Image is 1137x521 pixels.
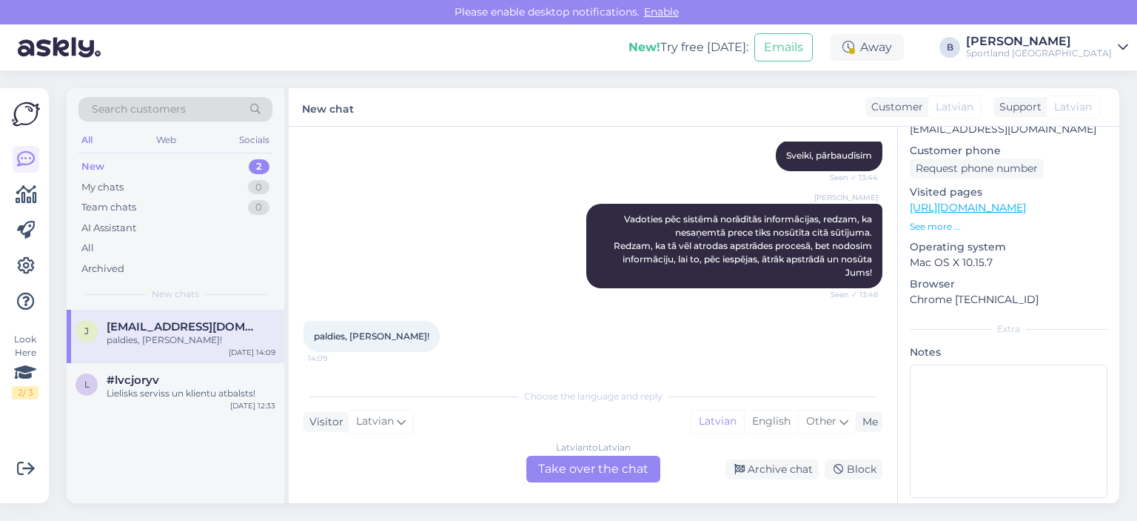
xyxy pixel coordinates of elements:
div: Away [831,34,904,61]
p: Notes [910,345,1107,360]
span: j.bondarika@gmail.com [107,320,261,333]
div: Socials [236,130,272,150]
div: Me [856,414,878,430]
span: l [84,379,90,390]
a: [PERSON_NAME]Sportland [GEOGRAPHIC_DATA] [966,36,1128,59]
div: Look Here [12,333,38,399]
span: Vadoties pēc sistēmā norādītās informācijas, redzam, ka nesaņemtā prece tiks nosūtīta citā sūtīju... [614,213,874,278]
span: paldies, [PERSON_NAME]! [314,331,429,342]
div: B [939,37,960,58]
p: Visited pages [910,185,1107,200]
div: Block [825,459,882,479]
p: Mac OS X 10.15.7 [910,255,1107,271]
img: Askly Logo [12,100,40,128]
span: 14:09 [308,353,363,364]
div: Request phone number [910,159,1044,179]
div: 2 / 3 [12,386,38,399]
div: Visitor [303,414,343,430]
span: Latvian [356,414,394,430]
p: See more ... [910,220,1107,233]
label: New chat [302,97,354,117]
div: All [81,241,94,256]
div: 0 [248,180,269,195]
div: Sportland [GEOGRAPHIC_DATA] [966,47,1112,59]
span: #lvcjoryv [107,374,159,387]
span: Sveiki, pārbaudīsim [786,150,872,161]
div: Archive chat [725,459,819,479]
div: Latvian [691,411,744,433]
span: Search customers [92,102,186,117]
span: Enable [640,5,683,19]
div: AI Assistant [81,221,136,236]
div: paldies, [PERSON_NAME]! [107,333,275,347]
span: Seen ✓ 13:44 [822,172,878,183]
div: 0 [248,200,269,215]
div: Web [153,130,179,150]
div: All [78,130,95,150]
span: j [84,325,89,336]
p: Browser [910,276,1107,292]
div: [PERSON_NAME] [966,36,1112,47]
p: Chrome [TECHNICAL_ID] [910,292,1107,308]
div: Choose the language and reply [303,390,882,403]
div: My chats [81,180,124,195]
span: Other [806,414,836,428]
b: New! [628,40,660,54]
div: Extra [910,322,1107,336]
span: [PERSON_NAME] [814,192,878,203]
span: Latvian [1054,99,1092,115]
p: Operating system [910,239,1107,255]
div: Support [993,99,1042,115]
div: Latvian to Latvian [556,441,631,454]
div: English [744,411,798,433]
span: New chats [152,288,199,301]
p: [EMAIL_ADDRESS][DOMAIN_NAME] [910,122,1107,137]
button: Emails [754,33,813,62]
div: Archived [81,262,124,276]
div: [DATE] 14:09 [229,347,275,358]
div: 2 [249,159,269,174]
div: [DATE] 12:33 [230,400,275,411]
p: Customer phone [910,143,1107,159]
div: Team chats [81,200,136,215]
span: Seen ✓ 13:48 [822,289,878,300]
div: Take over the chat [526,456,660,482]
div: Lielisks serviss un klientu atbalsts! [107,387,275,400]
a: [URL][DOMAIN_NAME] [910,201,1026,214]
div: Try free [DATE]: [628,39,748,56]
span: Latvian [936,99,973,115]
div: Customer [865,99,923,115]
div: New [81,159,104,174]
